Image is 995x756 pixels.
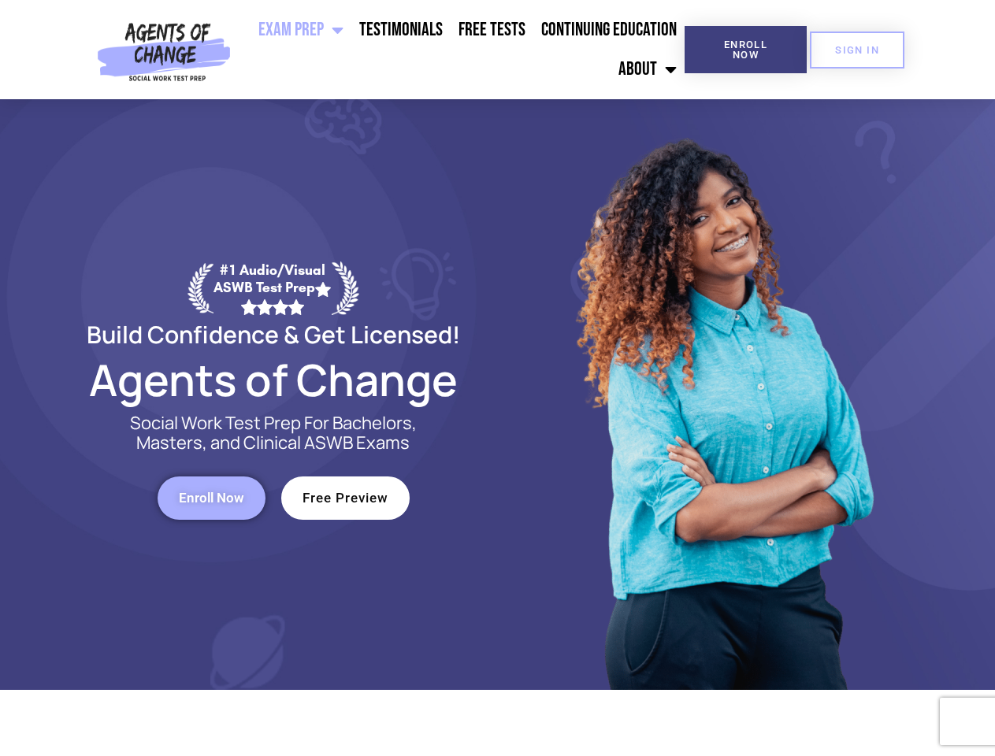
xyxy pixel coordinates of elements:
a: Continuing Education [533,10,685,50]
a: SIGN IN [810,31,904,69]
a: Enroll Now [685,26,807,73]
div: #1 Audio/Visual ASWB Test Prep [213,261,332,314]
span: Enroll Now [710,39,782,60]
p: Social Work Test Prep For Bachelors, Masters, and Clinical ASWB Exams [112,413,435,453]
a: Free Preview [281,476,410,520]
h2: Build Confidence & Get Licensed! [49,323,498,346]
nav: Menu [237,10,685,89]
a: Free Tests [451,10,533,50]
a: Testimonials [351,10,451,50]
a: About [611,50,685,89]
img: Website Image 1 (1) [565,99,880,690]
a: Exam Prep [251,10,351,50]
a: Enroll Now [158,476,265,520]
span: SIGN IN [835,45,879,55]
span: Enroll Now [179,491,244,505]
h2: Agents of Change [49,361,498,398]
span: Free Preview [303,491,388,505]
